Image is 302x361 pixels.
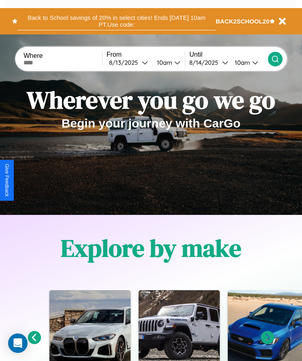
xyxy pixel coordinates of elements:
[189,59,222,66] div: 8 / 14 / 2025
[4,164,10,197] div: Give Feedback
[150,58,185,67] button: 10am
[109,59,142,66] div: 8 / 13 / 2025
[24,52,102,59] label: Where
[107,51,185,58] label: From
[8,333,28,353] div: Open Intercom Messenger
[153,59,174,66] div: 10am
[17,12,216,30] button: Back to School savings of 20% in select cities! Ends [DATE] 10am PT.Use code:
[189,51,268,58] label: Until
[216,18,270,25] b: BACK2SCHOOL20
[228,58,268,67] button: 10am
[231,59,252,66] div: 10am
[61,231,241,265] h1: Explore by make
[107,58,150,67] button: 8/13/2025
